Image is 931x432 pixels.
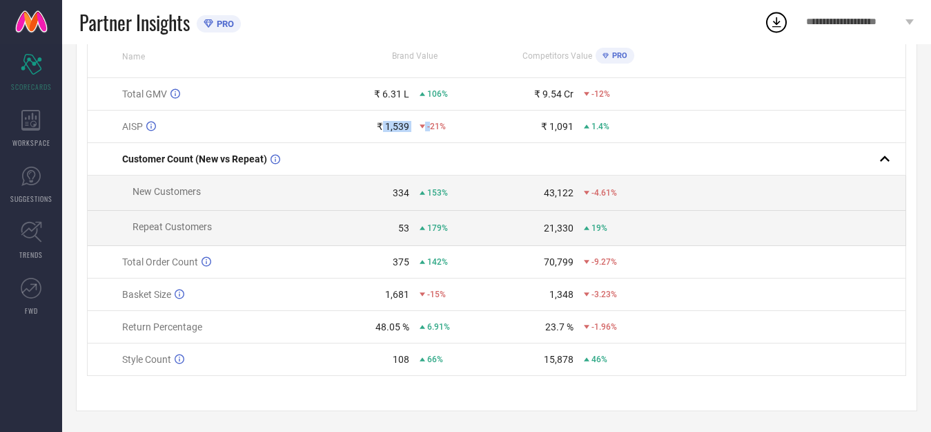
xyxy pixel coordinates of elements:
span: Partner Insights [79,8,190,37]
span: PRO [213,19,234,29]
span: Style Count [122,354,171,365]
div: Open download list [764,10,789,35]
span: Name [122,52,145,62]
div: 1,681 [385,289,409,300]
span: Total Order Count [122,256,198,267]
div: 43,122 [544,187,574,198]
span: Customer Count (New vs Repeat) [122,153,267,165]
div: ₹ 1,539 [377,121,409,132]
div: 21,330 [544,223,574,234]
div: 70,799 [544,256,574,267]
span: 153% [427,188,448,198]
span: Repeat Customers [133,221,212,232]
div: ₹ 6.31 L [374,88,409,100]
div: ₹ 9.54 Cr [534,88,574,100]
div: 375 [393,256,409,267]
div: 53 [398,223,409,234]
div: ₹ 1,091 [541,121,574,132]
span: FWD [25,306,38,316]
span: New Customers [133,186,201,197]
span: -9.27% [591,257,617,267]
div: 23.7 % [545,321,574,332]
span: Basket Size [122,289,171,300]
span: 142% [427,257,448,267]
span: 19% [591,223,607,233]
span: -21% [427,122,446,131]
span: Total GMV [122,88,167,100]
span: -1.96% [591,322,617,332]
span: TRENDS [19,250,43,260]
span: Competitors Value [522,51,592,61]
span: 6.91% [427,322,450,332]
span: -3.23% [591,290,617,299]
span: -4.61% [591,188,617,198]
div: 334 [393,187,409,198]
span: 66% [427,355,443,364]
span: 46% [591,355,607,364]
span: SCORECARDS [11,82,52,92]
span: AISP [122,121,143,132]
span: SUGGESTIONS [10,194,52,204]
span: -12% [591,89,610,99]
span: -15% [427,290,446,299]
span: 1.4% [591,122,609,131]
div: 48.05 % [375,321,409,332]
span: 106% [427,89,448,99]
span: Brand Value [392,51,438,61]
span: PRO [609,51,627,60]
span: 179% [427,223,448,233]
div: 108 [393,354,409,365]
div: 1,348 [549,289,574,300]
span: Return Percentage [122,321,202,332]
div: 15,878 [544,354,574,365]
span: WORKSPACE [12,138,50,148]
